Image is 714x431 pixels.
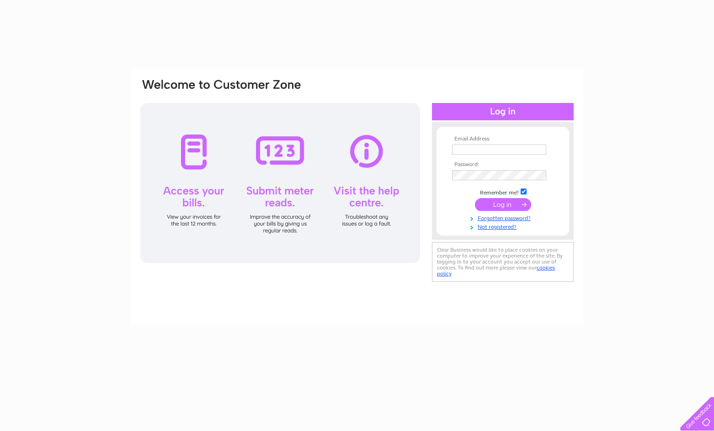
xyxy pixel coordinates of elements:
[450,136,556,142] th: Email Address:
[475,198,531,211] input: Submit
[450,162,556,168] th: Password:
[437,264,555,277] a: cookies policy
[452,213,556,222] a: Forgotten password?
[450,187,556,196] td: Remember me?
[432,242,574,282] div: Clear Business would like to place cookies on your computer to improve your experience of the sit...
[452,222,556,231] a: Not registered?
